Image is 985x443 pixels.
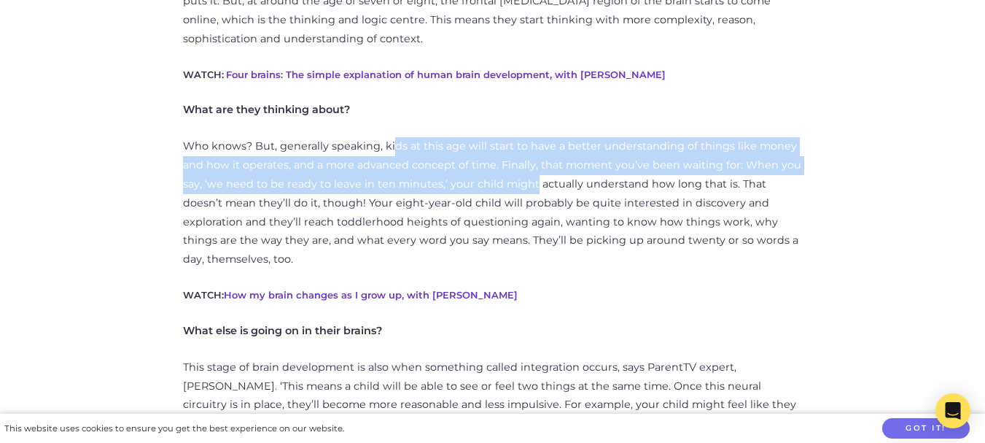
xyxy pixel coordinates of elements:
[183,289,518,301] strong: WATCH:
[183,103,350,116] strong: What are they thinking about?
[226,69,666,80] a: Four brains: The simple explanation of human brain development, with [PERSON_NAME]
[183,137,803,269] p: Who knows? But, generally speaking, kids at this age will start to have a better understanding of...
[4,421,344,436] div: This website uses cookies to ensure you get the best experience on our website.
[882,418,970,439] button: Got it!
[224,289,518,301] a: How my brain changes as I grow up, with [PERSON_NAME]
[183,69,224,80] strong: WATCH:
[935,393,970,428] div: Open Intercom Messenger
[183,324,382,337] strong: What else is going on in their brains?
